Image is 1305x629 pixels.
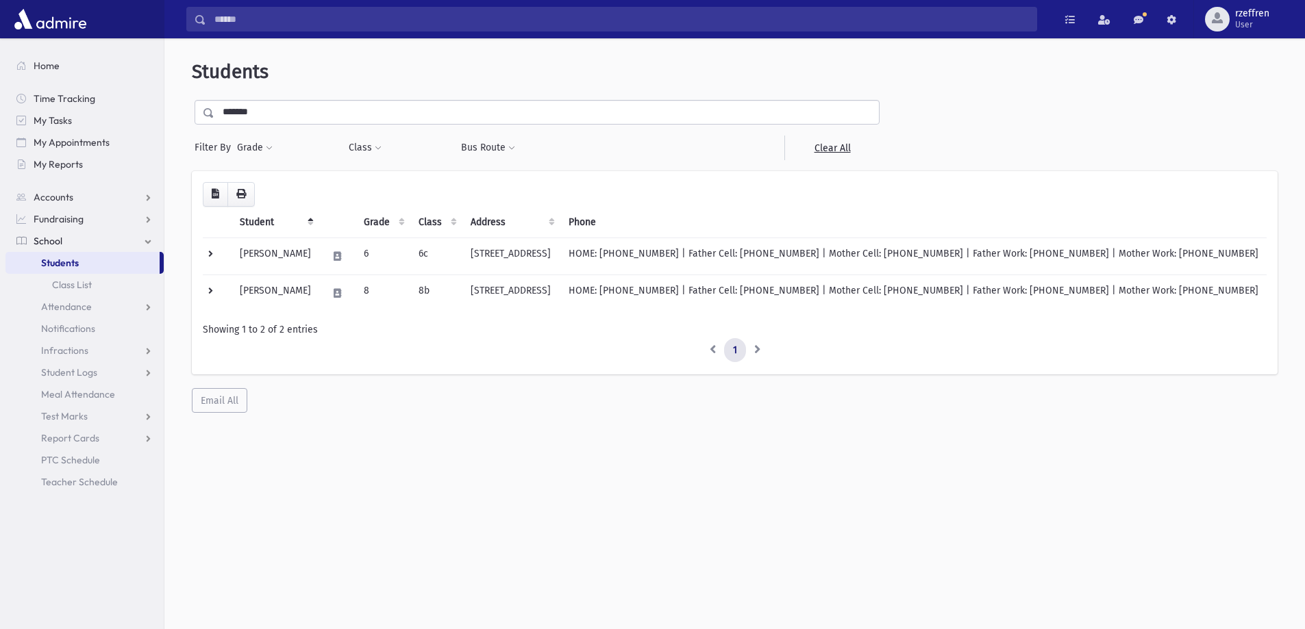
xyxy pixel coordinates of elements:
[5,318,164,339] a: Notifications
[462,238,560,274] td: [STREET_ADDRESS]
[5,361,164,383] a: Student Logs
[5,230,164,252] a: School
[1235,19,1269,30] span: User
[41,388,115,400] span: Meal Attendance
[227,182,255,207] button: Print
[560,207,1267,238] th: Phone
[5,252,160,274] a: Students
[195,140,236,155] span: Filter By
[5,383,164,405] a: Meal Attendance
[11,5,90,33] img: AdmirePro
[356,238,410,274] td: 6
[41,257,79,269] span: Students
[5,131,164,153] a: My Appointments
[5,208,164,230] a: Fundraising
[34,92,95,105] span: Time Tracking
[232,274,319,311] td: [PERSON_NAME]
[41,366,97,378] span: Student Logs
[41,344,88,357] span: Infractions
[410,238,462,274] td: 6c
[5,274,164,296] a: Class List
[460,136,516,160] button: Bus Route
[232,238,319,274] td: [PERSON_NAME]
[5,405,164,427] a: Test Marks
[5,153,164,175] a: My Reports
[34,213,84,225] span: Fundraising
[5,88,164,110] a: Time Tracking
[5,296,164,318] a: Attendance
[232,207,319,238] th: Student: activate to sort column descending
[462,274,560,311] td: [STREET_ADDRESS]
[724,338,746,363] a: 1
[203,182,228,207] button: CSV
[5,449,164,471] a: PTC Schedule
[5,471,164,493] a: Teacher Schedule
[784,136,880,160] a: Clear All
[348,136,382,160] button: Class
[34,158,83,170] span: My Reports
[192,60,269,83] span: Students
[356,207,410,238] th: Grade: activate to sort column ascending
[5,186,164,208] a: Accounts
[34,60,60,72] span: Home
[5,339,164,361] a: Infractions
[34,235,62,247] span: School
[410,274,462,311] td: 8b
[560,238,1267,274] td: HOME: [PHONE_NUMBER] | Father Cell: [PHONE_NUMBER] | Mother Cell: [PHONE_NUMBER] | Father Work: [...
[206,7,1036,31] input: Search
[41,322,95,335] span: Notifications
[5,110,164,131] a: My Tasks
[192,388,247,413] button: Email All
[236,136,273,160] button: Grade
[462,207,560,238] th: Address: activate to sort column ascending
[41,454,100,466] span: PTC Schedule
[41,300,92,313] span: Attendance
[203,322,1267,337] div: Showing 1 to 2 of 2 entries
[410,207,462,238] th: Class: activate to sort column ascending
[560,274,1267,311] td: HOME: [PHONE_NUMBER] | Father Cell: [PHONE_NUMBER] | Mother Cell: [PHONE_NUMBER] | Father Work: [...
[34,191,73,203] span: Accounts
[34,136,110,149] span: My Appointments
[356,274,410,311] td: 8
[5,55,164,77] a: Home
[1235,8,1269,19] span: rzeffren
[41,410,88,422] span: Test Marks
[5,427,164,449] a: Report Cards
[34,114,72,127] span: My Tasks
[41,476,118,488] span: Teacher Schedule
[41,432,99,444] span: Report Cards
